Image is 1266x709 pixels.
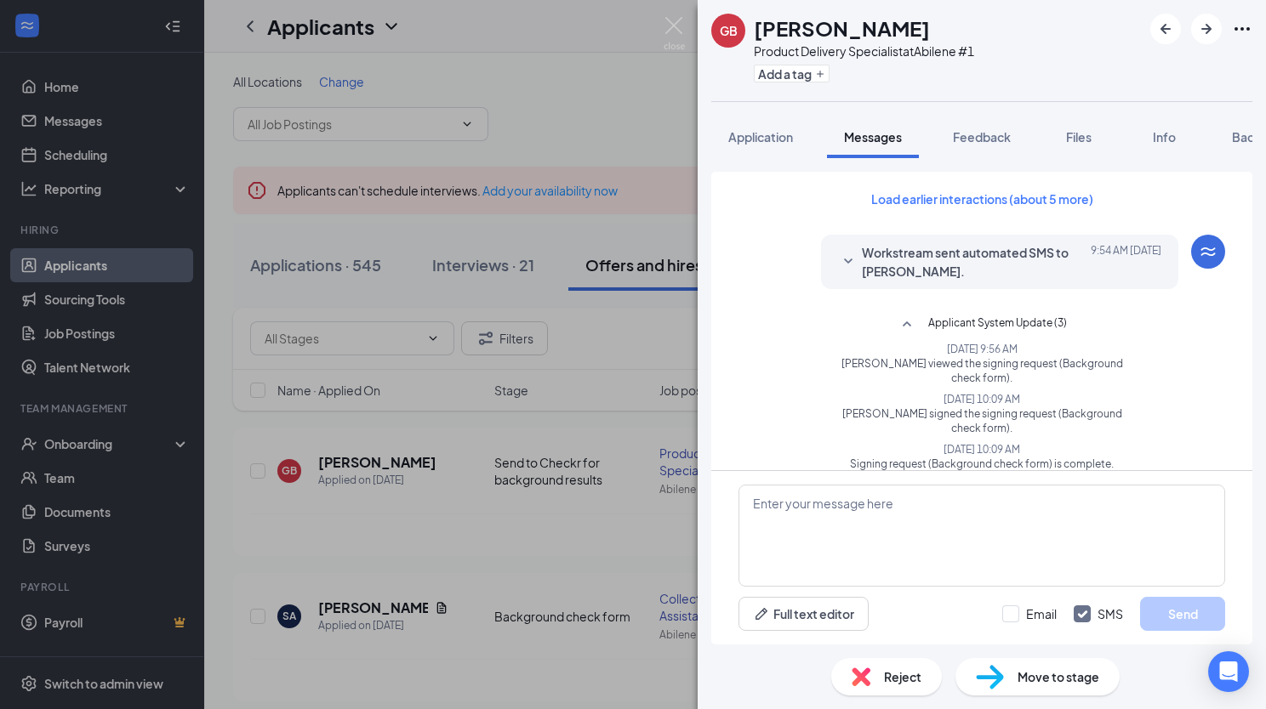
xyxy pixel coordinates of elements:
[1155,19,1176,39] svg: ArrowLeftNew
[753,605,770,622] svg: Pen
[1018,667,1099,686] span: Move to stage
[754,65,830,82] button: PlusAdd a tag
[754,43,974,60] div: Product Delivery Specialist at Abilene #1
[1191,14,1222,44] button: ArrowRight
[835,356,1127,385] span: [PERSON_NAME] viewed the signing request (Background check form).
[738,597,869,631] button: Full text editorPen
[838,252,858,272] svg: SmallChevronDown
[1091,243,1161,281] span: [DATE] 9:54 AM
[815,69,825,79] svg: Plus
[1196,19,1217,39] svg: ArrowRight
[835,342,1127,356] span: [DATE] 9:56 AM
[835,392,1127,406] span: [DATE] 10:09 AM
[953,129,1011,145] span: Feedback
[835,442,1127,457] span: [DATE] 10:09 AM
[844,129,902,145] span: Messages
[862,243,1085,281] span: Workstream sent automated SMS to [PERSON_NAME].
[897,315,917,335] svg: SmallChevronUp
[857,185,1108,213] button: Load earlier interactions (about 5 more)
[1232,19,1252,39] svg: Ellipses
[728,129,793,145] span: Application
[1066,129,1092,145] span: Files
[897,315,1067,335] button: SmallChevronUpApplicant System Update (3)
[928,315,1067,335] span: Applicant System Update (3)
[1208,651,1249,692] div: Open Intercom Messenger
[720,22,738,39] div: GB
[1140,597,1225,631] button: Send
[1198,241,1218,262] svg: WorkstreamLogo
[835,457,1127,471] span: Signing request (Background check form) is complete.
[754,14,930,43] h1: [PERSON_NAME]
[835,406,1127,435] span: [PERSON_NAME] signed the signing request (Background check form).
[1150,14,1181,44] button: ArrowLeftNew
[1153,129,1176,145] span: Info
[884,667,921,686] span: Reject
